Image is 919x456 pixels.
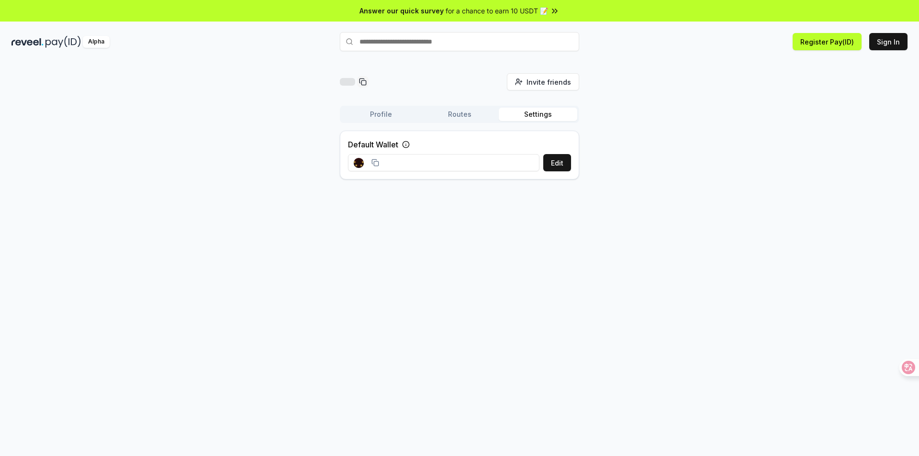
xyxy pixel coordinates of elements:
[45,36,81,48] img: pay_id
[793,33,862,50] button: Register Pay(ID)
[348,139,398,150] label: Default Wallet
[342,108,420,121] button: Profile
[359,6,444,16] span: Answer our quick survey
[499,108,577,121] button: Settings
[420,108,499,121] button: Routes
[543,154,571,171] button: Edit
[507,73,579,90] button: Invite friends
[11,36,44,48] img: reveel_dark
[446,6,548,16] span: for a chance to earn 10 USDT 📝
[869,33,908,50] button: Sign In
[83,36,110,48] div: Alpha
[527,77,571,87] span: Invite friends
